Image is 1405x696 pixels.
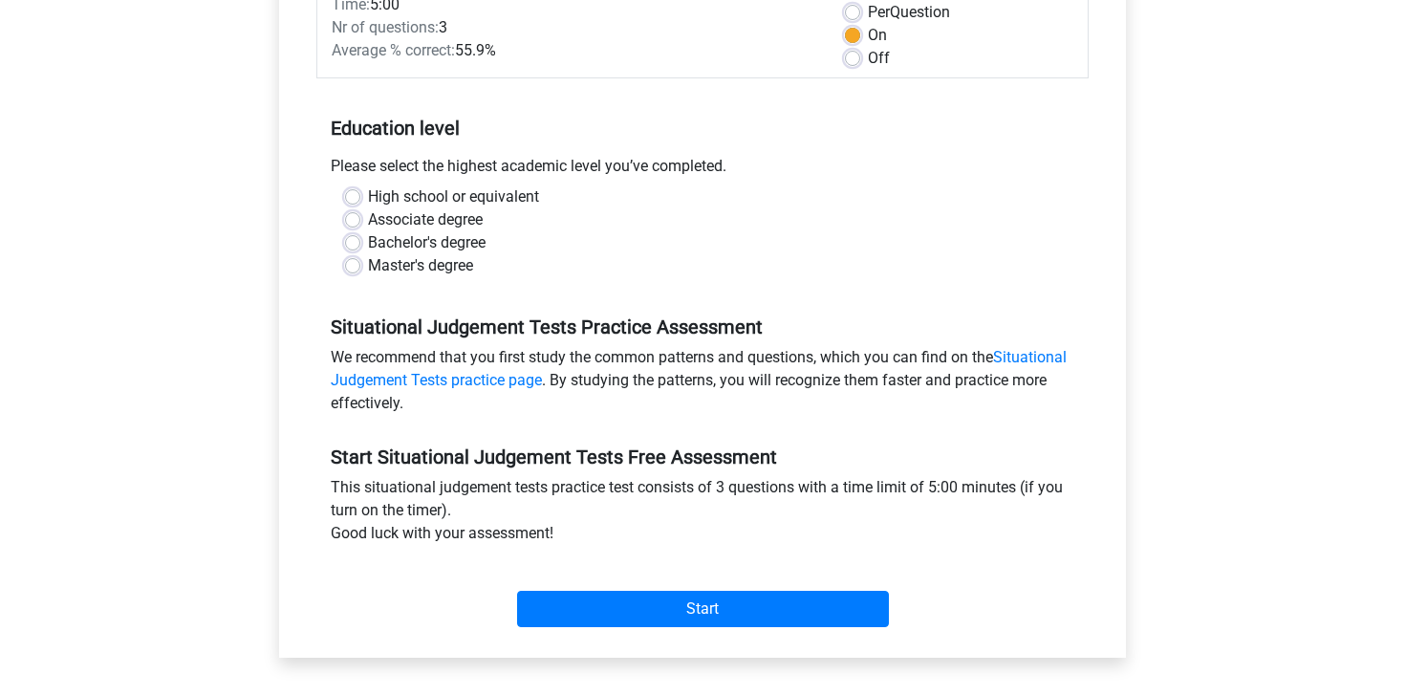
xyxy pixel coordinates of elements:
[316,476,1089,553] div: This situational judgement tests practice test consists of 3 questions with a time limit of 5:00 ...
[517,591,889,627] input: Start
[368,208,483,231] label: Associate degree
[332,18,439,36] span: Nr of questions:
[868,24,887,47] label: On
[868,3,890,21] span: Per
[331,109,1074,147] h5: Education level
[868,47,890,70] label: Off
[368,231,486,254] label: Bachelor's degree
[332,41,455,59] span: Average % correct:
[368,254,473,277] label: Master's degree
[368,185,539,208] label: High school or equivalent
[317,16,831,39] div: 3
[316,346,1089,423] div: We recommend that you first study the common patterns and questions, which you can find on the . ...
[331,446,1074,468] h5: Start Situational Judgement Tests Free Assessment
[317,39,831,62] div: 55.9%
[316,155,1089,185] div: Please select the highest academic level you’ve completed.
[331,315,1074,338] h5: Situational Judgement Tests Practice Assessment
[868,1,950,24] label: Question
